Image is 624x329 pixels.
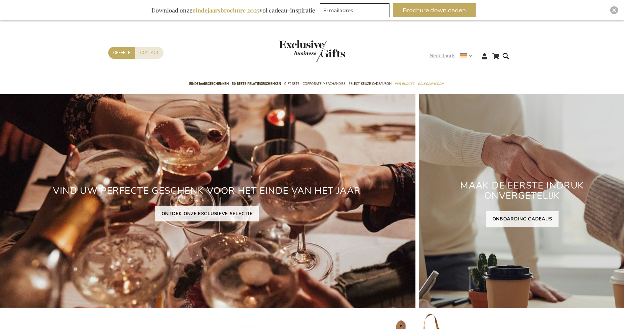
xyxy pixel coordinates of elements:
input: E-mailadres [320,3,389,17]
span: Select Keuze Cadeaubon [349,80,391,87]
a: Contact [135,47,163,59]
span: 50 beste relatiegeschenken [232,80,281,87]
a: Offerte [108,47,135,59]
span: Nederlands [430,52,455,60]
button: Brochure downloaden [393,3,476,17]
form: marketing offers and promotions [320,3,391,19]
img: Exclusive Business gifts logo [279,40,345,62]
div: Nederlands [430,52,477,60]
span: Eindejaarsgeschenken [189,80,229,87]
b: eindejaarsbrochure 2025 [192,6,260,14]
span: Gelegenheden [418,80,443,87]
a: ONTDEK ONZE EXCLUSIEVE SELECTIE [155,206,259,221]
div: Close [610,6,618,14]
a: ONBOARDING CADEAUS [486,211,559,227]
span: Per Budget [395,80,414,87]
a: store logo [279,40,312,62]
img: Close [612,8,616,12]
span: Corporate Merchandise [303,80,345,87]
div: Download onze vol cadeau-inspiratie [148,3,318,17]
span: Gift Sets [284,80,299,87]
